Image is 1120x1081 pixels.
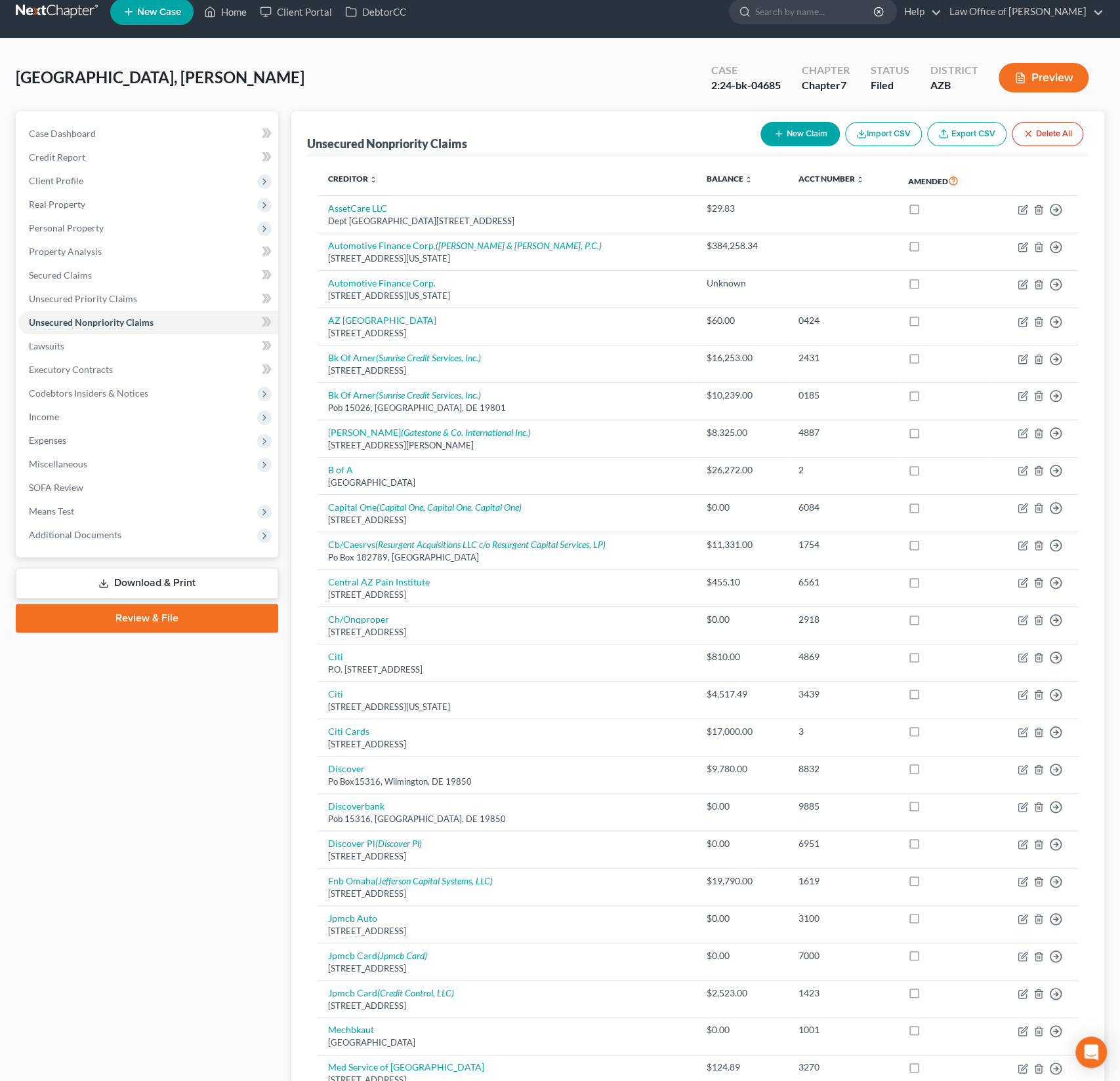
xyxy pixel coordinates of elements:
[856,176,863,184] i: unfold_more
[930,78,978,93] div: AZB
[307,136,467,151] div: Unsecured Nonpriority Claims
[328,800,384,812] a: Discoverbank
[798,725,886,738] div: 3
[707,1023,778,1036] div: $0.00
[328,240,602,251] a: Automotive Finance Corp.([PERSON_NAME] & [PERSON_NAME], P.C.)
[18,311,278,334] a: Unsecured Nonpriority Claims
[328,389,481,401] a: Bk Of Amer(Sunrise Credit Services, Inc.)
[377,950,427,961] i: (Jpmcb Card)
[328,464,353,475] a: B of A
[18,334,278,358] a: Lawsuits
[29,293,137,304] span: Unsecured Priority Claims
[328,987,454,998] a: Jpmcb Card(Credit Control, LLC)
[707,314,778,327] div: $60.00
[328,813,686,825] div: Pob 15316, [GEOGRAPHIC_DATA], DE 19850
[376,389,481,401] i: (Sunrise Credit Services, Inc.)
[29,269,92,281] span: Secured Claims
[375,875,493,886] i: (Jefferson Capital Systems, LLC)
[328,364,686,377] div: [STREET_ADDRESS]
[328,1024,374,1035] a: Mechbkaut
[1075,1036,1107,1068] div: Open Intercom Messenger
[328,551,686,564] div: Po Box 182789, [GEOGRAPHIC_DATA]
[707,239,778,252] div: $384,258.34
[29,364,113,375] span: Executory Contracts
[18,146,278,169] a: Credit Report
[328,501,522,513] a: Capital One(Capital One, Capital One, Capital One)
[18,240,278,264] a: Property Analysis
[328,215,686,227] div: Dept [GEOGRAPHIC_DATA][STREET_ADDRESS]
[328,277,436,288] a: Automotive Finance Corp.
[707,650,778,663] div: $810.00
[798,912,886,925] div: 3100
[930,63,978,78] div: District
[328,838,422,849] a: Discover Pl(Discover Pl)
[798,463,886,477] div: 2
[29,529,121,540] span: Additional Documents
[711,78,781,93] div: 2:24-bk-04685
[802,78,850,93] div: Chapter
[798,174,863,184] a: Acct Number unfold_more
[328,290,686,302] div: [STREET_ADDRESS][US_STATE]
[707,277,778,290] div: Unknown
[798,762,886,776] div: 8832
[401,427,531,438] i: (Gatestone & Co. International Inc.)
[328,589,686,601] div: [STREET_ADDRESS]
[927,122,1006,146] a: Export CSV
[707,463,778,477] div: $26,272.00
[871,78,909,93] div: Filed
[16,604,278,633] a: Review & File
[18,476,278,500] a: SOFA Review
[707,351,778,364] div: $16,253.00
[328,402,686,414] div: Pob 15026, [GEOGRAPHIC_DATA], DE 19801
[328,726,369,737] a: Citi Cards
[328,962,686,975] div: [STREET_ADDRESS]
[29,482,83,493] span: SOFA Review
[798,875,886,888] div: 1619
[328,651,343,662] a: Citi
[328,1061,484,1072] a: Med Service of [GEOGRAPHIC_DATA]
[328,850,686,863] div: [STREET_ADDRESS]
[29,435,66,446] span: Expenses
[707,725,778,738] div: $17,000.00
[328,701,686,713] div: [STREET_ADDRESS][US_STATE]
[328,203,387,214] a: AssetCare LLC
[328,688,343,699] a: Citi
[16,68,304,87] span: [GEOGRAPHIC_DATA], [PERSON_NAME]
[707,1061,778,1074] div: $124.89
[328,875,493,886] a: Fnb Omaha(Jefferson Capital Systems, LLC)
[377,987,454,998] i: (Credit Control, LLC)
[798,800,886,813] div: 9885
[328,888,686,900] div: [STREET_ADDRESS]
[369,176,377,184] i: unfold_more
[29,128,96,139] span: Case Dashboard
[328,514,686,526] div: [STREET_ADDRESS]
[328,614,389,625] a: Ch/Onqproper
[328,950,427,961] a: Jpmcb Card(Jpmcb Card)
[328,439,686,452] div: [STREET_ADDRESS][PERSON_NAME]
[328,252,686,265] div: [STREET_ADDRESS][US_STATE]
[328,327,686,340] div: [STREET_ADDRESS]
[436,240,602,251] i: ([PERSON_NAME] & [PERSON_NAME], P.C.)
[707,875,778,888] div: $19,790.00
[328,539,606,550] a: Cb/Caesrvs(Resurgent Acquisitions LLC c/o Resurgent Capital Services, LP)
[707,762,778,776] div: $9,780.00
[707,501,778,514] div: $0.00
[375,539,606,550] i: (Resurgent Acquisitions LLC c/o Resurgent Capital Services, LP)
[745,176,753,184] i: unfold_more
[29,505,74,517] span: Means Test
[137,7,181,17] span: New Case
[328,913,377,924] a: Jpmcb Auto
[377,501,522,513] i: (Capital One, Capital One, Capital One)
[707,987,778,1000] div: $2,523.00
[18,264,278,287] a: Secured Claims
[328,315,436,326] a: AZ [GEOGRAPHIC_DATA]
[707,837,778,850] div: $0.00
[328,1036,686,1049] div: [GEOGRAPHIC_DATA]
[798,351,886,364] div: 2431
[328,738,686,751] div: [STREET_ADDRESS]
[707,949,778,962] div: $0.00
[871,63,909,78] div: Status
[707,800,778,813] div: $0.00
[328,174,377,184] a: Creditor unfold_more
[760,122,840,146] button: New Claim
